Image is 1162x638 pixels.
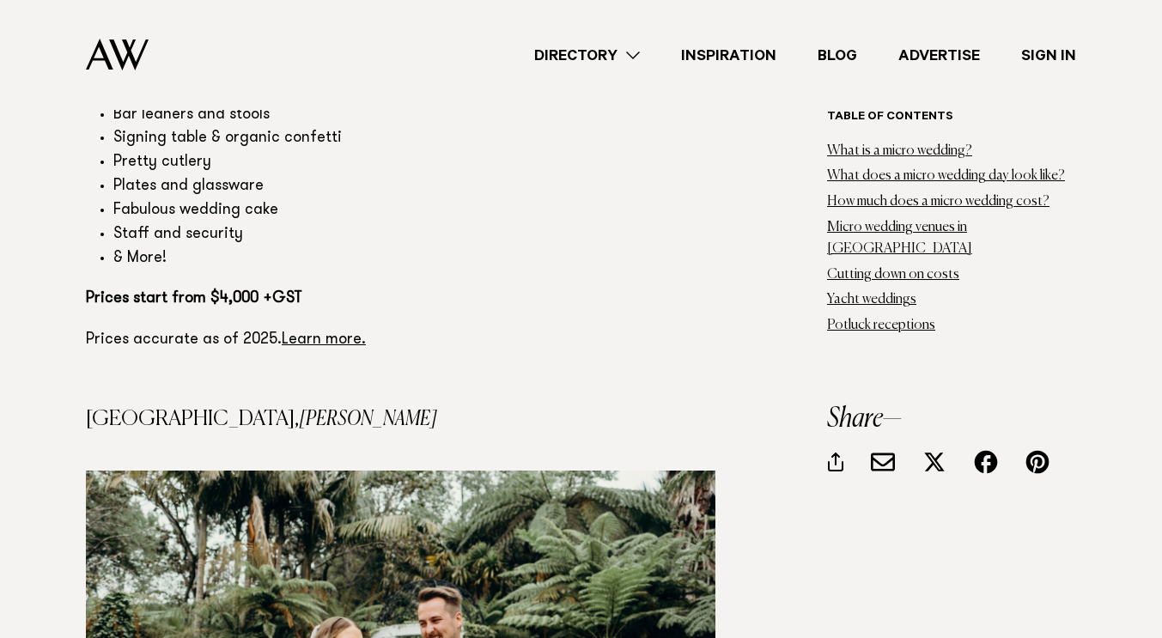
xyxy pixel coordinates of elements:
a: How much does a micro wedding cost? [827,195,1049,209]
li: Bar leaners and stools [113,104,715,128]
a: Blog [797,44,878,67]
em: [PERSON_NAME] [299,409,437,429]
h3: Share [827,405,1076,433]
p: Prices accurate as of 2025. [86,326,715,354]
a: Sign In [1001,44,1097,67]
a: Directory [514,44,660,67]
li: Pretty cutlery [113,151,715,175]
a: Micro wedding venues in [GEOGRAPHIC_DATA] [827,221,972,256]
li: Staff and security [113,223,715,247]
li: Plates and glassware [113,175,715,199]
h4: [GEOGRAPHIC_DATA], [86,409,715,429]
strong: Prices start from $4,000 +GST [86,291,302,307]
h6: Table of contents [827,110,1076,126]
a: Cutting down on costs [827,267,959,281]
li: Signing table & organic confetti [113,127,715,151]
a: Potluck receptions [827,319,935,332]
a: Inspiration [660,44,797,67]
a: Learn more. [282,332,366,348]
li: & More! [113,247,715,271]
a: What does a micro wedding day look like? [827,169,1065,183]
img: Auckland Weddings Logo [86,39,149,70]
li: Fabulous wedding cake [113,199,715,223]
a: Yacht weddings [827,293,916,307]
a: Advertise [878,44,1001,67]
a: What is a micro wedding? [827,143,972,157]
